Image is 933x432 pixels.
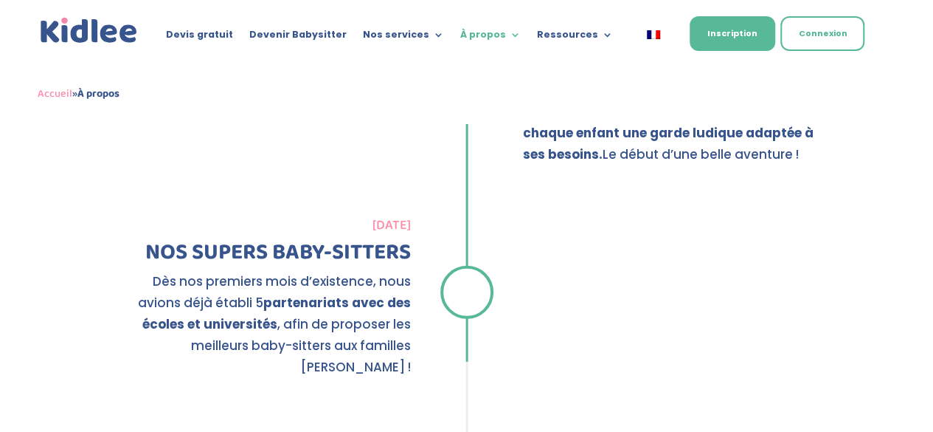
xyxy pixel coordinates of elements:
a: Accueil [38,85,72,103]
a: Connexion [780,16,864,51]
a: Devenir Babysitter [249,30,347,46]
span: Dès nos premiers mois d’existence, nous avions déjà établi 5 [138,272,411,312]
strong: À propos [77,85,119,103]
a: Devis gratuit [166,30,233,46]
a: Ressources [537,30,613,46]
span: Le début d’une belle aventure ! [603,145,799,163]
img: logo_kidlee_bleu [38,15,141,47]
a: Inscription [690,16,775,51]
img: Français [647,30,660,39]
a: Nos services [363,30,444,46]
div: [DATE] [108,216,411,236]
a: Kidlee Logo [38,15,141,47]
span: , afin de proposer les meilleurs baby-sitters aux familles [PERSON_NAME] ! [191,315,411,376]
h3: NOS SUPERS BABY-SITTERS [108,241,411,271]
a: À propos [460,30,521,46]
span: » [38,85,119,103]
strong: partenariats avec des écoles et universités [142,294,411,333]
